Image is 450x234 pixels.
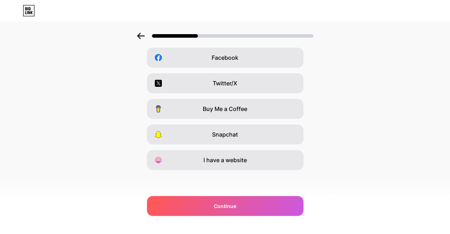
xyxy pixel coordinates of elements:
span: Twitter/X [213,79,237,87]
span: Facebook [212,53,238,62]
span: Continue [214,202,236,210]
span: I have a website [203,156,247,164]
span: Snapchat [212,130,238,139]
span: Buy Me a Coffee [203,105,247,113]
